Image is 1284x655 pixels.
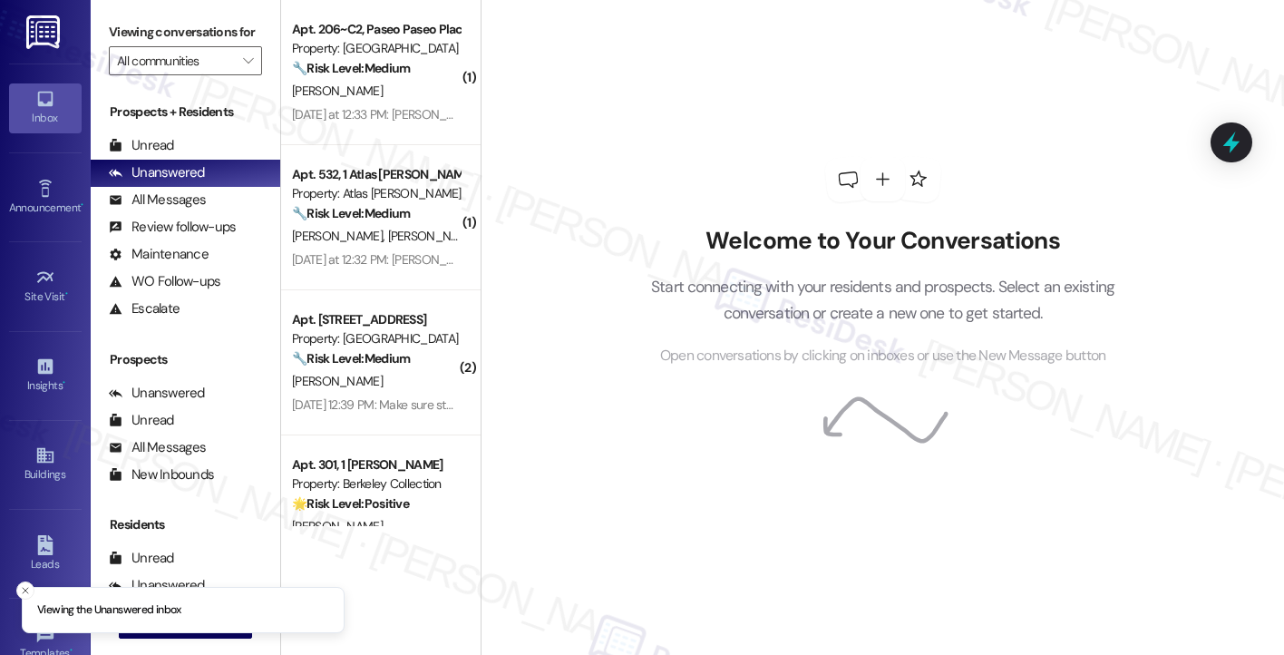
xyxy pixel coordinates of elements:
[91,103,280,122] div: Prospects + Residents
[16,582,34,600] button: Close toast
[91,515,280,534] div: Residents
[9,83,82,132] a: Inbox
[109,438,206,457] div: All Messages
[624,274,1143,326] p: Start connecting with your residents and prospects. Select an existing conversation or create a n...
[109,18,262,46] label: Viewing conversations for
[109,218,236,237] div: Review follow-ups
[9,351,82,400] a: Insights •
[37,602,181,619] p: Viewing the Unanswered inbox
[117,46,233,75] input: All communities
[109,272,220,291] div: WO Follow-ups
[81,199,83,211] span: •
[660,345,1105,367] span: Open conversations by clicking on inboxes or use the New Message button
[109,384,205,403] div: Unanswered
[109,411,174,430] div: Unread
[109,465,214,484] div: New Inbounds
[91,350,280,369] div: Prospects
[109,136,174,155] div: Unread
[243,54,253,68] i: 
[9,262,82,311] a: Site Visit •
[109,163,205,182] div: Unanswered
[624,227,1143,256] h2: Welcome to Your Conversations
[26,15,63,49] img: ResiDesk Logo
[109,299,180,318] div: Escalate
[9,440,82,489] a: Buildings
[109,245,209,264] div: Maintenance
[63,376,65,389] span: •
[9,530,82,579] a: Leads
[109,549,174,568] div: Unread
[109,191,206,210] div: All Messages
[65,288,68,300] span: •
